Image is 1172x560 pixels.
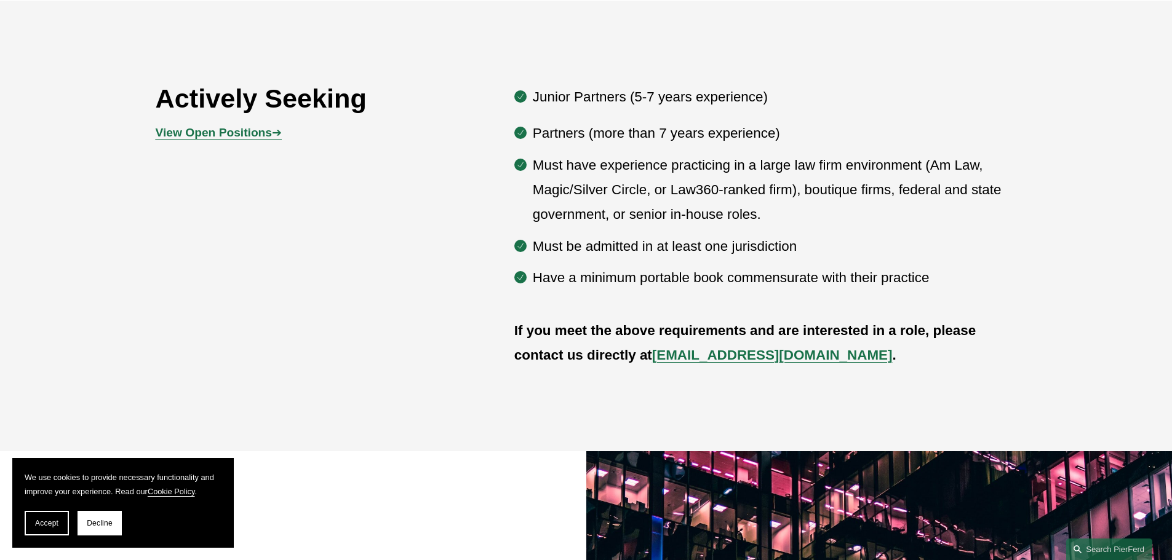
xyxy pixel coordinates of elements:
[533,234,1017,259] p: Must be admitted in at least one jurisdiction
[25,511,69,535] button: Accept
[156,126,272,139] strong: View Open Positions
[156,126,282,139] span: ➔
[533,121,1017,146] p: Partners (more than 7 years experience)
[533,85,1017,109] p: Junior Partners (5-7 years experience)
[156,126,282,139] a: View Open Positions➔
[148,487,195,496] a: Cookie Policy
[78,511,122,535] button: Decline
[87,519,113,527] span: Decline
[533,266,1017,290] p: Have a minimum portable book commensurate with their practice
[892,347,896,363] strong: .
[25,470,221,499] p: We use cookies to provide necessary functionality and improve your experience. Read our .
[514,323,980,363] strong: If you meet the above requirements and are interested in a role, please contact us directly at
[1066,538,1152,560] a: Search this site
[156,82,443,114] h2: Actively Seeking
[12,458,234,548] section: Cookie banner
[533,153,1017,227] p: Must have experience practicing in a large law firm environment (Am Law, Magic/Silver Circle, or ...
[35,519,58,527] span: Accept
[652,347,893,363] a: [EMAIL_ADDRESS][DOMAIN_NAME]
